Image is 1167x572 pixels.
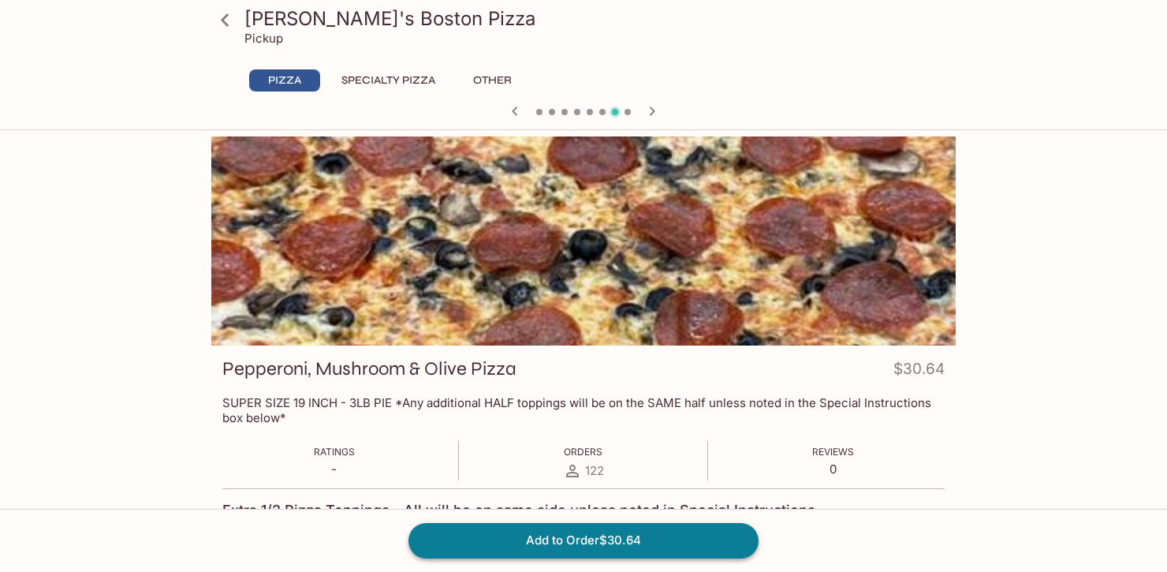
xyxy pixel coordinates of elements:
[564,446,602,458] span: Orders
[457,69,528,92] button: Other
[333,69,444,92] button: Specialty Pizza
[211,136,956,346] div: Pepperoni, Mushroom & Olive Pizza
[244,31,283,46] p: Pickup
[812,446,854,458] span: Reviews
[314,462,355,477] p: -
[408,523,759,558] button: Add to Order$30.64
[222,502,815,519] h4: Extra 1/2 Pizza Toppings - All will be on same side unless noted in Special Instructions
[812,462,854,477] p: 0
[222,357,516,381] h3: Pepperoni, Mushroom & Olive Pizza
[244,6,949,31] h3: [PERSON_NAME]'s Boston Pizza
[222,395,945,425] p: SUPER SIZE 19 INCH - 3LB PIE *Any additional HALF toppings will be on the SAME half unless noted ...
[314,446,355,458] span: Ratings
[585,463,604,478] span: 122
[249,69,320,92] button: Pizza
[893,357,945,387] h4: $30.64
